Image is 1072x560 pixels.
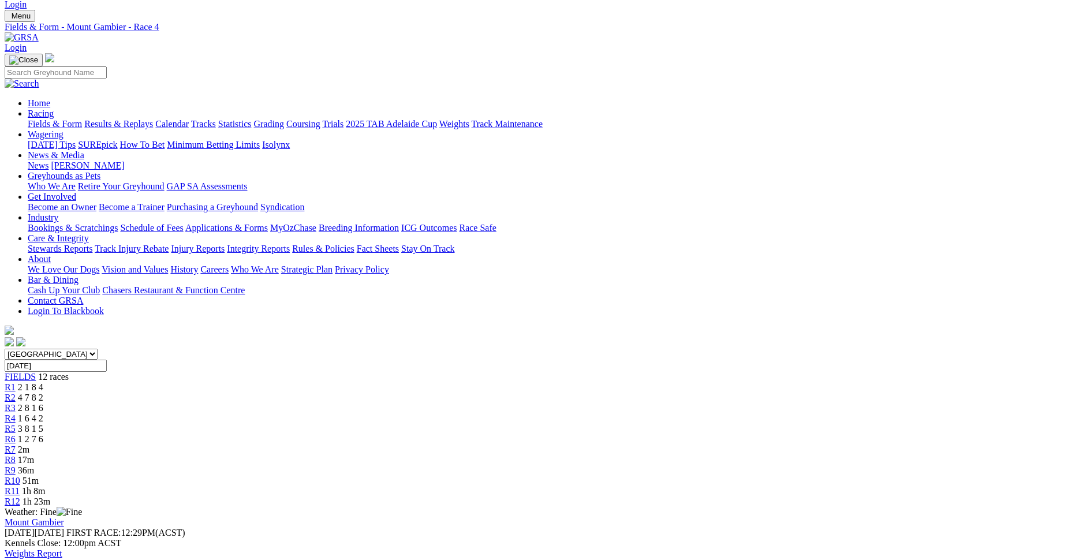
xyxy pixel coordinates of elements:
[5,10,35,22] button: Toggle navigation
[260,202,304,212] a: Syndication
[28,244,92,253] a: Stewards Reports
[322,119,343,129] a: Trials
[5,455,16,465] a: R8
[401,223,457,233] a: ICG Outcomes
[99,202,165,212] a: Become a Trainer
[5,54,43,66] button: Toggle navigation
[16,337,25,346] img: twitter.svg
[57,507,82,517] img: Fine
[18,424,43,434] span: 3 8 1 5
[218,119,252,129] a: Statistics
[102,285,245,295] a: Chasers Restaurant & Function Centre
[5,496,20,506] a: R12
[66,528,185,537] span: 12:29PM(ACST)
[28,109,54,118] a: Racing
[38,372,69,382] span: 12 races
[28,264,99,274] a: We Love Our Dogs
[281,264,333,274] a: Strategic Plan
[28,192,76,201] a: Get Involved
[459,223,496,233] a: Race Safe
[401,244,454,253] a: Stay On Track
[167,181,248,191] a: GAP SA Assessments
[191,119,216,129] a: Tracks
[5,528,35,537] span: [DATE]
[28,202,96,212] a: Become an Owner
[18,382,43,392] span: 2 1 8 4
[28,98,50,108] a: Home
[5,528,64,537] span: [DATE]
[28,233,89,243] a: Care & Integrity
[28,160,48,170] a: News
[346,119,437,129] a: 2025 TAB Adelaide Cup
[28,181,1067,192] div: Greyhounds as Pets
[18,434,43,444] span: 1 2 7 6
[28,212,58,222] a: Industry
[23,496,50,506] span: 1h 23m
[5,66,107,79] input: Search
[5,326,14,335] img: logo-grsa-white.png
[28,202,1067,212] div: Get Involved
[28,150,84,160] a: News & Media
[155,119,189,129] a: Calendar
[319,223,399,233] a: Breeding Information
[28,244,1067,254] div: Care & Integrity
[28,285,1067,296] div: Bar & Dining
[5,22,1067,32] a: Fields & Form - Mount Gambier - Race 4
[5,465,16,475] a: R9
[18,403,43,413] span: 2 8 1 6
[51,160,124,170] a: [PERSON_NAME]
[5,337,14,346] img: facebook.svg
[5,486,20,496] a: R11
[357,244,399,253] a: Fact Sheets
[5,413,16,423] a: R4
[18,445,29,454] span: 2m
[28,129,64,139] a: Wagering
[270,223,316,233] a: MyOzChase
[5,476,20,486] a: R10
[254,119,284,129] a: Grading
[262,140,290,150] a: Isolynx
[167,202,258,212] a: Purchasing a Greyhound
[5,393,16,402] a: R2
[95,244,169,253] a: Track Injury Rebate
[28,254,51,264] a: About
[200,264,229,274] a: Careers
[5,372,36,382] a: FIELDS
[18,393,43,402] span: 4 7 8 2
[22,486,45,496] span: 1h 8m
[171,244,225,253] a: Injury Reports
[28,119,82,129] a: Fields & Form
[167,140,260,150] a: Minimum Betting Limits
[5,382,16,392] a: R1
[28,306,104,316] a: Login To Blackbook
[5,445,16,454] a: R7
[18,465,34,475] span: 36m
[78,181,165,191] a: Retire Your Greyhound
[5,434,16,444] a: R6
[12,12,31,20] span: Menu
[102,264,168,274] a: Vision and Values
[5,79,39,89] img: Search
[120,140,165,150] a: How To Bet
[28,140,76,150] a: [DATE] Tips
[28,275,79,285] a: Bar & Dining
[5,32,39,43] img: GRSA
[45,53,54,62] img: logo-grsa-white.png
[5,43,27,53] a: Login
[170,264,198,274] a: History
[5,424,16,434] a: R5
[439,119,469,129] a: Weights
[28,285,100,295] a: Cash Up Your Club
[335,264,389,274] a: Privacy Policy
